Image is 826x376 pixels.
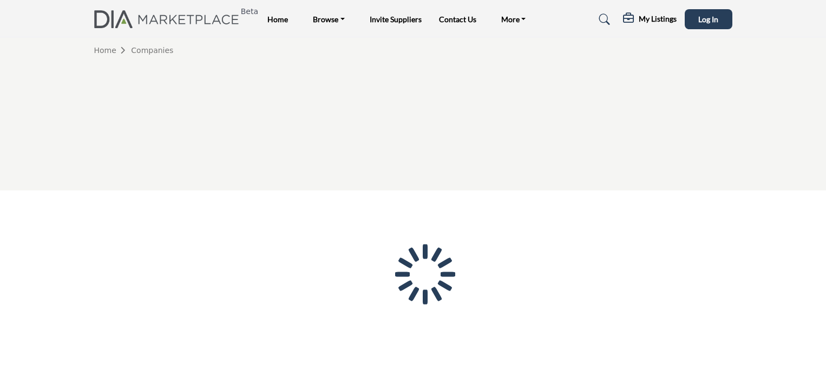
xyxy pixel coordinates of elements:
h5: My Listings [639,14,677,24]
a: Beta [94,10,245,28]
span: Log In [698,15,718,24]
div: My Listings [623,13,677,26]
a: Companies [131,46,173,55]
h6: Beta [241,7,258,16]
a: Browse [305,12,352,27]
img: Site Logo [94,10,245,28]
a: Home [94,46,132,55]
a: More [494,12,534,27]
a: Invite Suppliers [370,15,422,24]
a: Home [267,15,288,24]
button: Log In [685,9,732,29]
a: Search [588,11,617,28]
a: Contact Us [439,15,476,24]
